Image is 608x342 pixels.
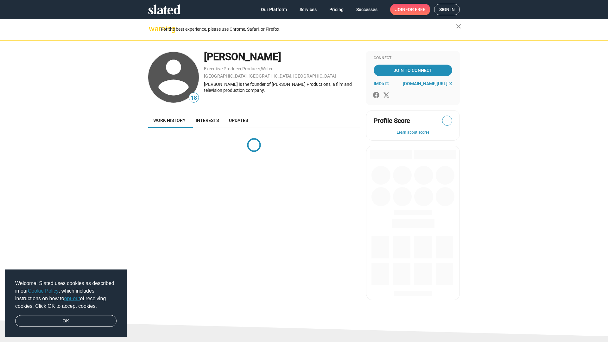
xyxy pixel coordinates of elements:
span: for free [405,4,425,15]
span: — [442,117,452,125]
div: [PERSON_NAME] [204,50,360,64]
mat-icon: open_in_new [385,82,389,85]
span: Our Platform [261,4,287,15]
span: 18 [189,94,199,102]
button: Learn about scores [374,130,452,135]
a: opt-out [64,296,80,301]
a: [GEOGRAPHIC_DATA], [GEOGRAPHIC_DATA], [GEOGRAPHIC_DATA] [204,73,336,79]
span: [DOMAIN_NAME][URL] [403,81,447,86]
a: Work history [148,113,191,128]
span: Interests [196,118,219,123]
a: Services [294,4,322,15]
span: Join To Connect [375,65,451,76]
a: Updates [224,113,253,128]
span: Updates [229,118,248,123]
mat-icon: close [455,22,462,30]
a: Producer [242,66,260,71]
span: Services [300,4,317,15]
a: Interests [191,113,224,128]
span: IMDb [374,81,384,86]
span: , [242,67,242,71]
div: Connect [374,56,452,61]
span: Pricing [329,4,344,15]
a: Pricing [324,4,349,15]
a: Join To Connect [374,65,452,76]
a: Sign in [434,4,460,15]
a: Our Platform [256,4,292,15]
a: Successes [351,4,383,15]
span: Successes [356,4,377,15]
span: Sign in [439,4,455,15]
span: , [260,67,261,71]
mat-icon: warning [149,25,156,33]
a: IMDb [374,81,389,86]
span: Work history [153,118,186,123]
span: Profile Score [374,117,410,125]
span: Welcome! Slated uses cookies as described in our , which includes instructions on how to of recei... [15,280,117,310]
div: [PERSON_NAME] is the founder of [PERSON_NAME] Productions, a film and television production company. [204,81,360,93]
div: For the best experience, please use Chrome, Safari, or Firefox. [161,25,456,34]
span: Join [395,4,425,15]
a: Joinfor free [390,4,430,15]
a: Executive Producer [204,66,242,71]
a: [DOMAIN_NAME][URL] [403,81,452,86]
a: Writer [261,66,273,71]
mat-icon: open_in_new [448,82,452,85]
div: cookieconsent [5,269,127,337]
a: Cookie Policy [28,288,59,294]
a: dismiss cookie message [15,315,117,327]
